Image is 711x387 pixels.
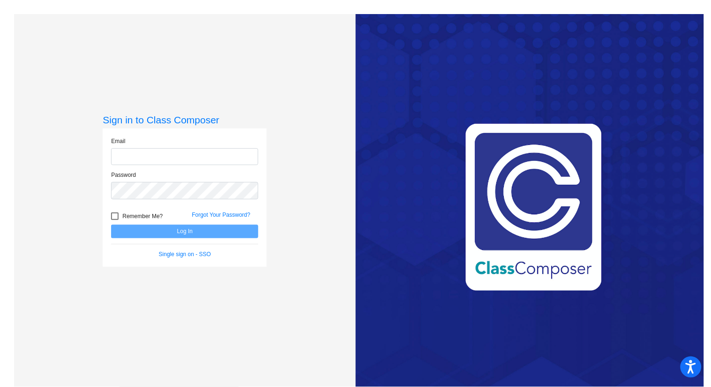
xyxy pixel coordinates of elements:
a: Forgot Your Password? [192,212,250,218]
button: Log In [111,225,258,238]
span: Remember Me? [122,211,163,222]
a: Single sign on - SSO [159,251,211,258]
label: Email [111,137,125,145]
h3: Sign in to Class Composer [103,114,267,126]
label: Password [111,171,136,179]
